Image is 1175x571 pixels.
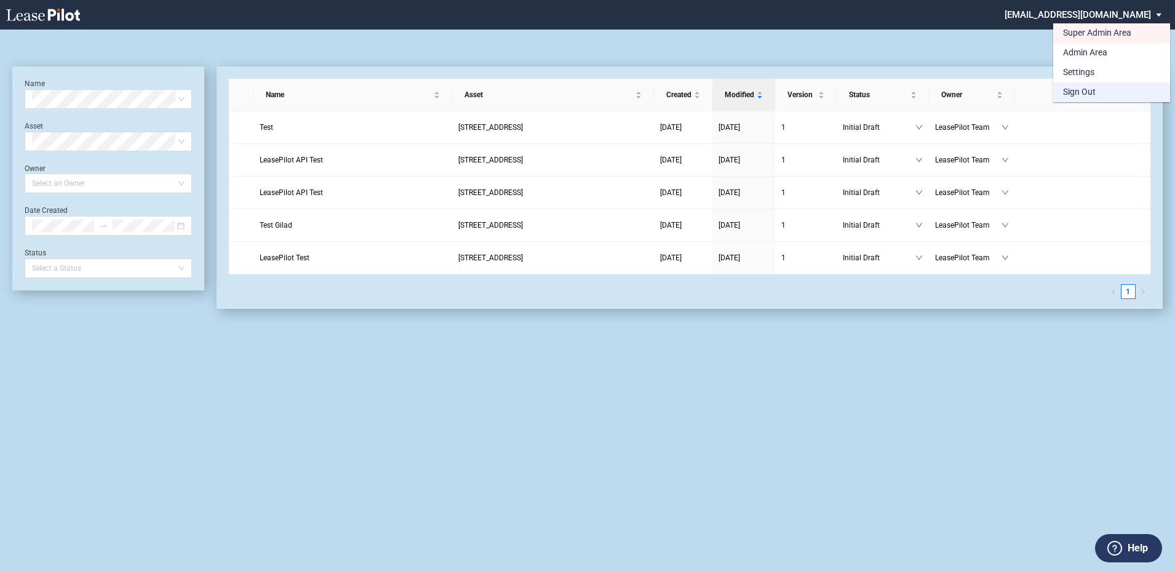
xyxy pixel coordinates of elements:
[1128,540,1148,556] label: Help
[1063,27,1131,39] div: Super Admin Area
[1063,47,1107,59] div: Admin Area
[1095,534,1162,562] button: Help
[1063,86,1096,98] div: Sign Out
[1063,66,1094,79] div: Settings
